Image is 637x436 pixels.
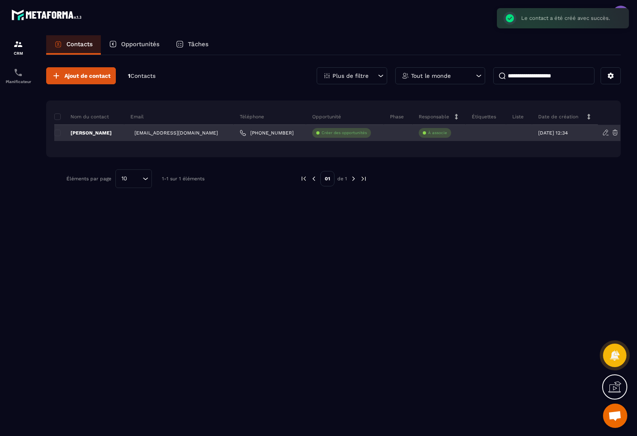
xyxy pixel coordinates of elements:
[390,113,404,120] p: Phase
[419,113,449,120] p: Responsable
[603,404,627,428] div: Ouvrir le chat
[2,51,34,56] p: CRM
[240,113,264,120] p: Téléphone
[360,175,367,182] img: next
[240,130,294,136] a: [PHONE_NUMBER]
[320,171,334,186] p: 01
[188,41,209,48] p: Tâches
[312,113,341,120] p: Opportunité
[472,113,496,120] p: Étiquettes
[538,113,578,120] p: Date de création
[337,175,347,182] p: de 1
[54,113,109,120] p: Nom du contact
[66,41,93,48] p: Contacts
[2,33,34,62] a: formationformationCRM
[322,130,367,136] p: Créer des opportunités
[168,35,217,55] a: Tâches
[119,174,130,183] span: 10
[2,62,34,90] a: schedulerschedulerPlanificateur
[428,130,447,136] p: À associe
[350,175,357,182] img: next
[310,175,317,182] img: prev
[411,73,451,79] p: Tout le monde
[46,35,101,55] a: Contacts
[130,174,141,183] input: Search for option
[162,176,205,182] p: 1-1 sur 1 éléments
[300,175,307,182] img: prev
[130,113,144,120] p: Email
[512,113,524,120] p: Liste
[101,35,168,55] a: Opportunités
[130,73,156,79] span: Contacts
[332,73,369,79] p: Plus de filtre
[13,68,23,77] img: scheduler
[121,41,160,48] p: Opportunités
[11,7,84,22] img: logo
[2,79,34,84] p: Planificateur
[64,72,111,80] span: Ajout de contact
[13,39,23,49] img: formation
[54,130,112,136] p: [PERSON_NAME]
[46,67,116,84] button: Ajout de contact
[66,176,111,182] p: Éléments par page
[128,72,156,80] p: 1
[115,169,152,188] div: Search for option
[538,130,568,136] p: [DATE] 12:34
